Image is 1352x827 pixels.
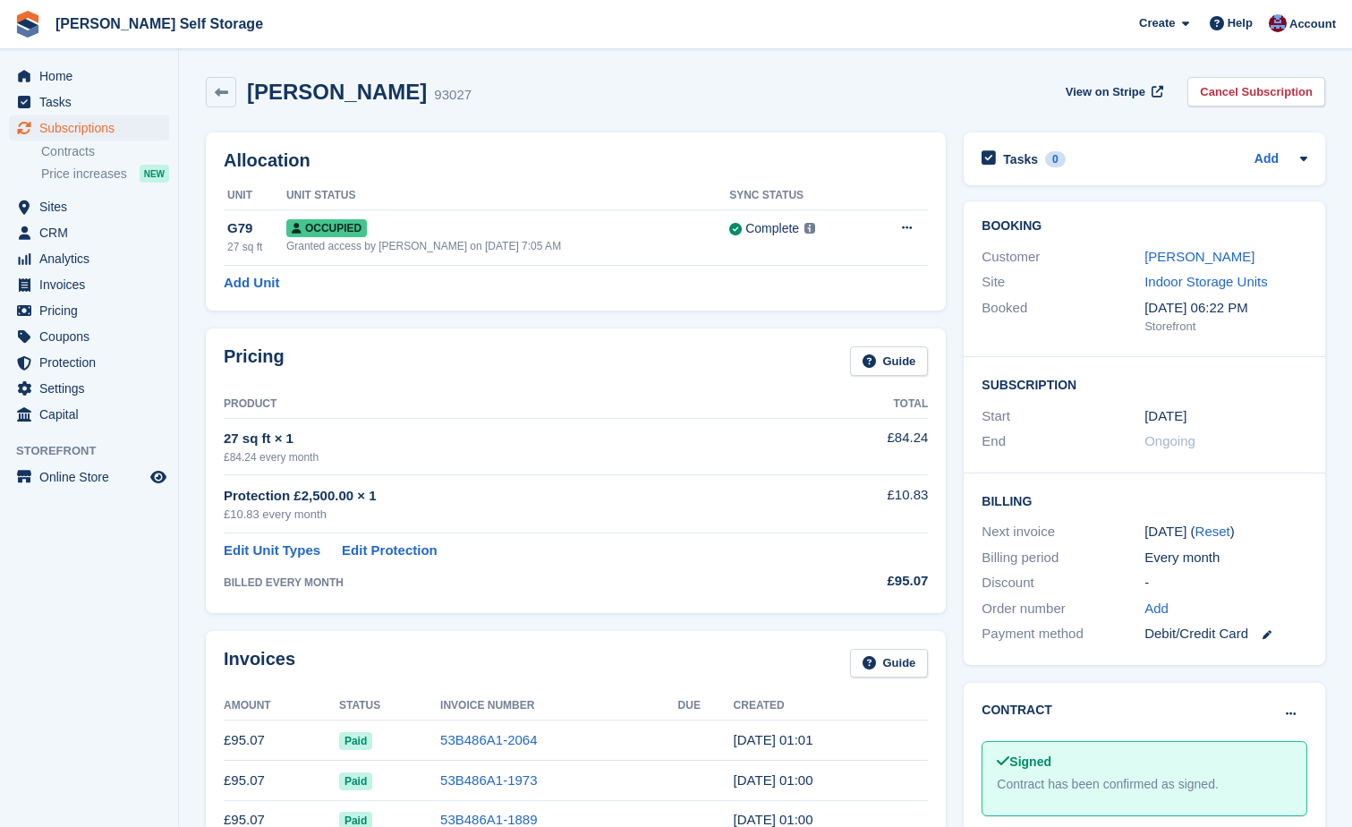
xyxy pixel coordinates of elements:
[227,239,286,255] div: 27 sq ft
[1228,14,1253,32] span: Help
[39,194,147,219] span: Sites
[982,624,1144,644] div: Payment method
[982,431,1144,452] div: End
[9,298,169,323] a: menu
[1144,318,1307,336] div: Storefront
[678,692,734,720] th: Due
[1144,433,1195,448] span: Ongoing
[997,753,1292,772] div: Signed
[247,80,427,104] h2: [PERSON_NAME]
[224,575,814,591] div: BILLED EVERY MONTH
[734,692,929,720] th: Created
[982,522,1144,542] div: Next invoice
[1187,77,1325,107] a: Cancel Subscription
[9,324,169,349] a: menu
[982,701,1052,720] h2: Contract
[41,143,169,160] a: Contracts
[1289,15,1336,33] span: Account
[339,692,440,720] th: Status
[39,64,147,89] span: Home
[286,219,367,237] span: Occupied
[39,376,147,401] span: Settings
[39,324,147,349] span: Coupons
[1059,77,1167,107] a: View on Stripe
[224,182,286,210] th: Unit
[224,390,814,419] th: Product
[1254,149,1279,170] a: Add
[39,350,147,375] span: Protection
[982,599,1144,619] div: Order number
[1144,548,1307,568] div: Every month
[850,346,929,376] a: Guide
[1144,599,1169,619] a: Add
[41,164,169,183] a: Price increases NEW
[814,390,928,419] th: Total
[1195,524,1230,539] a: Reset
[1144,298,1307,319] div: [DATE] 06:22 PM
[39,220,147,245] span: CRM
[224,692,339,720] th: Amount
[48,9,270,38] a: [PERSON_NAME] Self Storage
[1066,83,1145,101] span: View on Stripe
[39,115,147,141] span: Subscriptions
[224,346,285,376] h2: Pricing
[1144,573,1307,593] div: -
[734,732,813,747] time: 2025-08-29 00:01:55 UTC
[224,273,279,294] a: Add Unit
[814,475,928,533] td: £10.83
[339,772,372,790] span: Paid
[982,247,1144,268] div: Customer
[41,166,127,183] span: Price increases
[982,219,1307,234] h2: Booking
[9,64,169,89] a: menu
[434,85,472,106] div: 93027
[982,491,1307,509] h2: Billing
[440,812,537,827] a: 53B486A1-1889
[734,772,813,788] time: 2025-07-29 00:00:50 UTC
[814,571,928,592] div: £95.07
[227,218,286,239] div: G79
[440,732,537,747] a: 53B486A1-2064
[982,573,1144,593] div: Discount
[9,402,169,427] a: menu
[440,772,537,788] a: 53B486A1-1973
[982,406,1144,427] div: Start
[286,182,729,210] th: Unit Status
[1144,274,1268,289] a: Indoor Storage Units
[224,541,320,561] a: Edit Unit Types
[814,418,928,474] td: £84.24
[148,466,169,488] a: Preview store
[982,375,1307,393] h2: Subscription
[804,223,815,234] img: icon-info-grey-7440780725fd019a000dd9b08b2336e03edf1995a4989e88bcd33f0948082b44.svg
[140,165,169,183] div: NEW
[997,775,1292,794] div: Contract has been confirmed as signed.
[224,486,814,507] div: Protection £2,500.00 × 1
[224,429,814,449] div: 27 sq ft × 1
[9,194,169,219] a: menu
[9,350,169,375] a: menu
[9,115,169,141] a: menu
[9,465,169,490] a: menu
[9,246,169,271] a: menu
[224,761,339,801] td: £95.07
[9,220,169,245] a: menu
[39,246,147,271] span: Analytics
[982,272,1144,293] div: Site
[850,649,929,678] a: Guide
[1139,14,1175,32] span: Create
[9,272,169,297] a: menu
[1144,522,1307,542] div: [DATE] ( )
[729,182,868,210] th: Sync Status
[9,90,169,115] a: menu
[39,298,147,323] span: Pricing
[224,649,295,678] h2: Invoices
[39,465,147,490] span: Online Store
[734,812,813,827] time: 2025-06-29 00:00:40 UTC
[224,150,928,171] h2: Allocation
[39,272,147,297] span: Invoices
[1003,151,1038,167] h2: Tasks
[1144,406,1186,427] time: 2025-06-29 00:00:00 UTC
[224,506,814,524] div: £10.83 every month
[9,376,169,401] a: menu
[440,692,677,720] th: Invoice Number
